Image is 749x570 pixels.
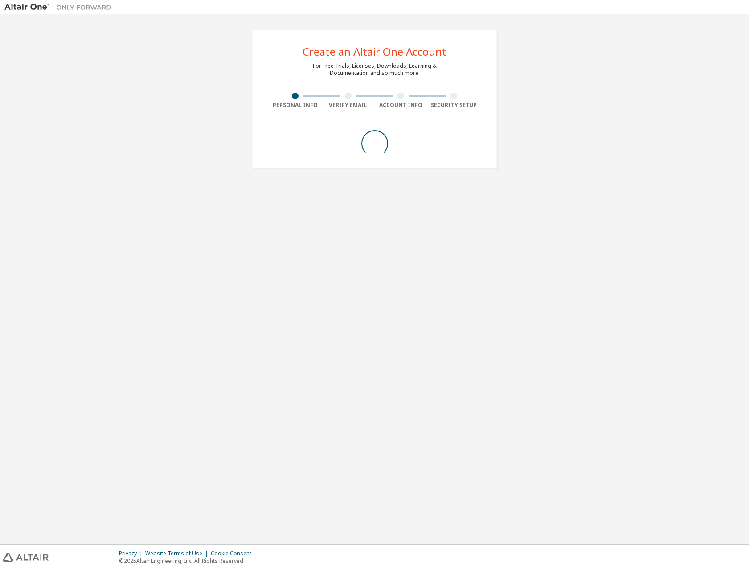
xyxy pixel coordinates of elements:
[145,550,211,557] div: Website Terms of Use
[4,3,116,12] img: Altair One
[211,550,257,557] div: Cookie Consent
[119,550,145,557] div: Privacy
[427,102,480,109] div: Security Setup
[375,102,428,109] div: Account Info
[3,553,49,562] img: altair_logo.svg
[313,62,437,77] div: For Free Trials, Licenses, Downloads, Learning & Documentation and so much more.
[303,46,446,57] div: Create an Altair One Account
[269,102,322,109] div: Personal Info
[322,102,375,109] div: Verify Email
[119,557,257,565] p: © 2025 Altair Engineering, Inc. All Rights Reserved.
